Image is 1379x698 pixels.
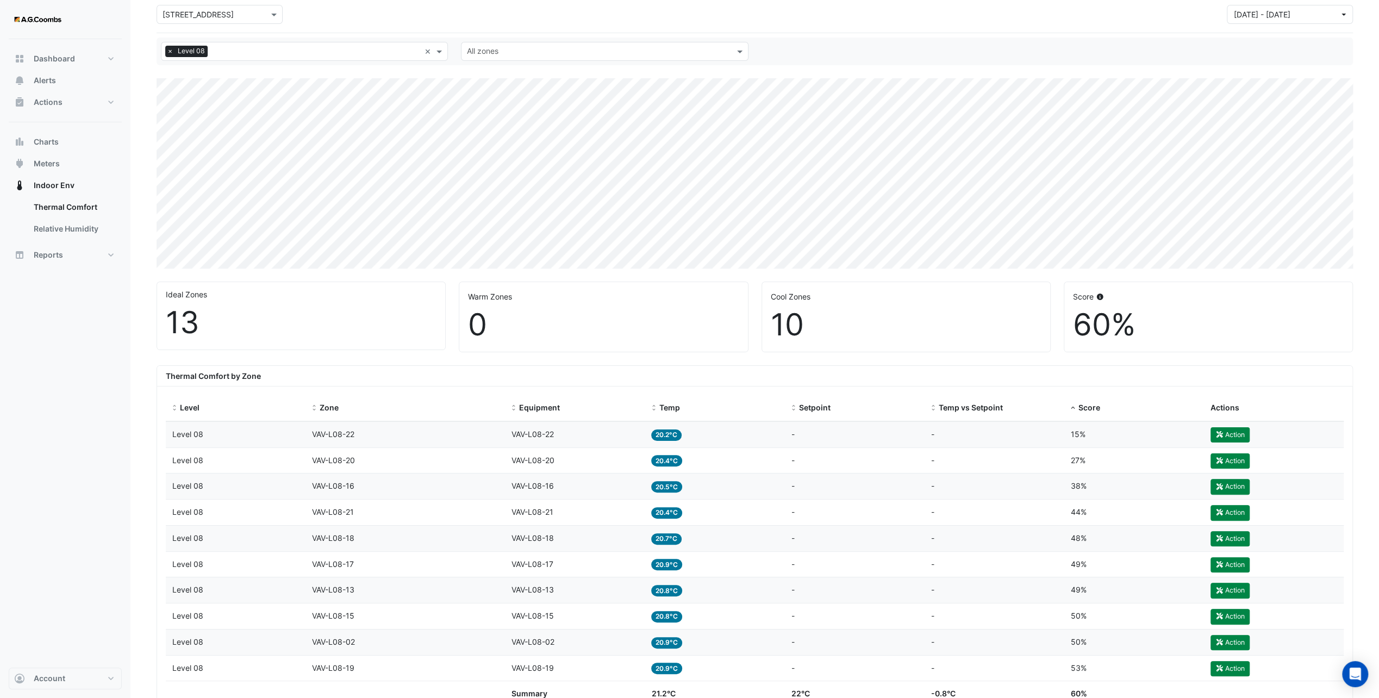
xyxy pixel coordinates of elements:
span: Meters [34,158,60,169]
button: Action [1210,635,1250,650]
span: - [931,559,934,569]
span: 48% [1071,533,1087,543]
button: Dashboard [9,48,122,70]
button: Reports [9,244,122,266]
div: Indoor Env [9,196,122,244]
span: 20.8°C [651,585,682,596]
button: Actions [9,91,122,113]
span: VAV-L08-16 [511,481,554,490]
button: Action [1210,531,1250,546]
a: Relative Humidity [25,218,122,240]
span: - [791,481,795,490]
span: Level 08 [172,663,203,672]
span: 20.9°C [651,559,682,570]
span: 20.5°C [651,481,682,493]
span: - [791,585,795,594]
span: - [791,533,795,543]
span: - [931,507,934,516]
button: Action [1210,583,1250,598]
div: Cool Zones [771,291,1041,302]
div: 13 [166,304,436,341]
span: VAV-L08-17 [312,559,354,569]
span: - [931,611,934,620]
span: Level 08 [172,456,203,465]
div: 60% [1073,307,1344,343]
span: VAV-L08-15 [511,611,554,620]
button: Action [1210,661,1250,676]
button: Meters [9,153,122,174]
app-icon: Actions [14,97,25,108]
span: - [931,637,934,646]
span: -0.8°C [931,689,956,698]
span: VAV-L08-02 [312,637,355,646]
app-icon: Indoor Env [14,180,25,191]
span: 22°C [791,689,810,698]
span: - [791,663,795,672]
span: - [931,533,934,543]
app-icon: Alerts [14,75,25,86]
span: × [165,46,175,57]
span: 38% [1071,481,1087,490]
span: - [791,611,795,620]
span: 50% [1071,611,1087,620]
span: Level 08 [172,611,203,620]
button: Action [1210,479,1250,494]
button: Account [9,668,122,689]
button: Action [1210,453,1250,469]
app-icon: Meters [14,158,25,169]
span: VAV-L08-16 [312,481,354,490]
span: 44% [1071,507,1087,516]
span: 27% [1071,456,1085,465]
span: Level 08 [172,481,203,490]
span: Charts [34,136,59,147]
span: Level 08 [172,585,203,594]
span: Level 08 [175,46,208,57]
span: Equipment [519,403,560,412]
span: VAV-L08-21 [312,507,354,516]
app-icon: Charts [14,136,25,147]
button: Alerts [9,70,122,91]
span: Score [1078,403,1100,412]
span: Level 08 [172,429,203,439]
span: VAV-L08-13 [312,585,354,594]
div: All zones [465,45,498,59]
span: - [791,637,795,646]
span: VAV-L08-15 [312,611,354,620]
span: 49% [1071,585,1087,594]
span: - [931,456,934,465]
span: Dashboard [34,53,75,64]
span: 50% [1071,637,1087,646]
span: Actions [34,97,63,108]
span: Level 08 [172,533,203,543]
span: VAV-L08-20 [511,456,554,465]
span: - [931,663,934,672]
img: Company Logo [13,9,62,30]
button: [DATE] - [DATE] [1227,5,1353,24]
span: VAV-L08-19 [312,663,354,672]
span: VAV-L08-22 [312,429,354,439]
span: Indoor Env [34,180,74,191]
span: Account [34,673,65,684]
span: VAV-L08-13 [511,585,554,594]
span: VAV-L08-02 [511,637,554,646]
span: Reports [34,250,63,260]
div: Open Intercom Messenger [1342,661,1368,687]
span: Temp vs Setpoint [939,403,1003,412]
span: 20.2°C [651,429,682,441]
span: VAV-L08-19 [511,663,554,672]
button: Action [1210,505,1250,520]
a: Thermal Comfort [25,196,122,218]
div: Score [1073,291,1344,302]
span: Actions [1210,403,1239,412]
app-icon: Dashboard [14,53,25,64]
span: VAV-L08-21 [511,507,553,516]
span: 53% [1071,663,1087,672]
span: 60% [1071,689,1087,698]
span: Clear [425,46,434,57]
button: Indoor Env [9,174,122,196]
span: - [931,585,934,594]
span: Zone [320,403,339,412]
span: - [931,429,934,439]
span: VAV-L08-18 [312,533,354,543]
span: - [931,481,934,490]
